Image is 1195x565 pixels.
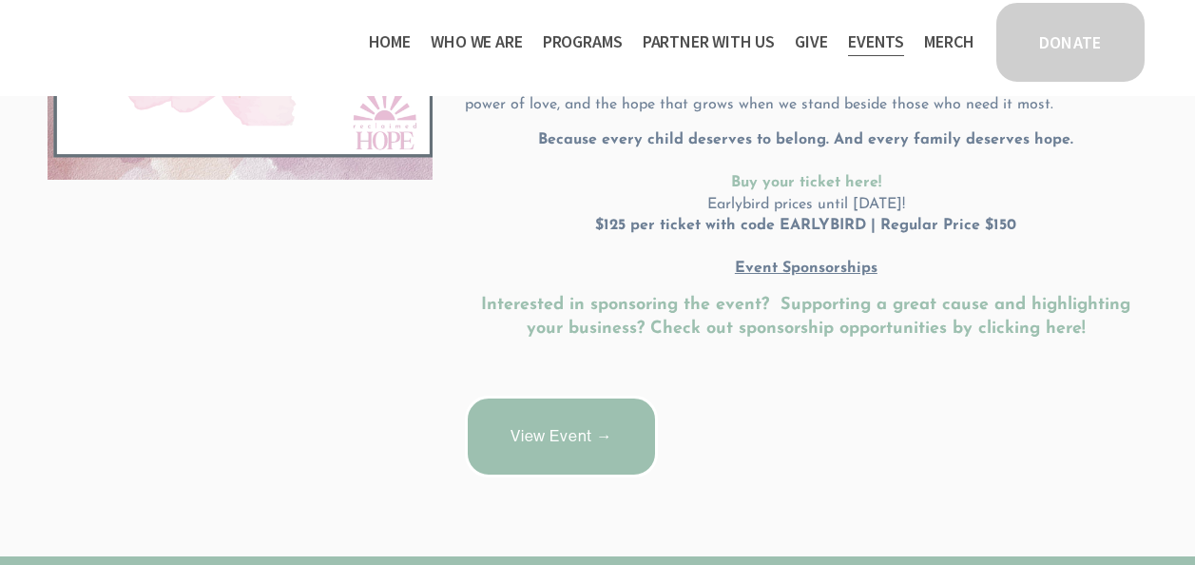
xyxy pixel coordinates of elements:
[795,27,827,57] a: Give
[431,27,522,57] a: folder dropdown
[848,27,904,57] a: Events
[595,218,1016,233] strong: $125 per ticket with code EARLYBIRD | Regular Price $150
[924,27,973,57] a: Merch
[543,29,623,56] span: Programs
[735,261,877,276] u: Event Sponsorships
[431,29,522,56] span: Who We Are
[731,175,881,190] a: Buy your ticket here!
[538,132,1073,147] strong: Because every child deserves to belong. And every family deserves hope.
[465,129,1147,279] p: Earlybird prices until [DATE]!
[481,296,1136,338] a: Interested in sponsoring the event? Supporting a great cause and highlighting your business? Chec...
[543,27,623,57] a: folder dropdown
[369,27,411,57] a: Home
[643,27,775,57] a: folder dropdown
[643,29,775,56] span: Partner With Us
[465,396,658,477] a: View Event →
